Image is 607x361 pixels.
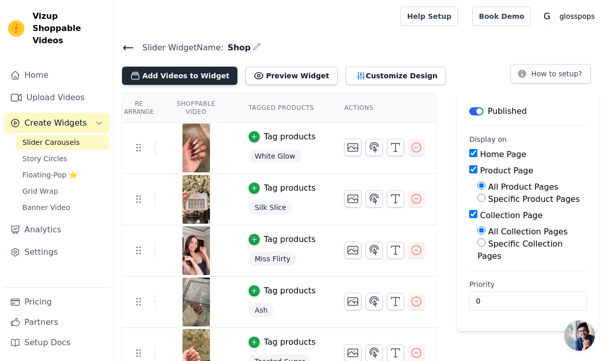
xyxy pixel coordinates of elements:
[249,285,316,297] button: Tag products
[253,41,261,54] div: Edit Name
[182,175,210,224] img: vizup-images-06c0.jpg
[249,303,274,317] span: Ash
[4,242,109,262] a: Settings
[488,227,567,236] label: All Collection Pages
[122,94,156,123] th: Re Arrange
[249,149,301,163] span: White Glow
[488,105,527,117] p: Published
[346,67,446,85] button: Customize Design
[224,42,251,54] span: Shop
[22,202,70,213] span: Banner Video
[4,113,109,133] button: Create Widgets
[344,293,361,310] button: Change Thumbnail
[4,65,109,85] a: Home
[344,190,361,207] button: Change Thumbnail
[401,7,458,26] a: Help Setup
[22,170,77,180] span: Floating-Pop ⭐
[469,279,587,289] label: Priority
[22,186,58,196] span: Grid Wrap
[472,7,531,26] a: Book Demo
[555,7,599,25] p: glosspops
[488,194,580,204] label: Specific Product Pages
[4,312,109,333] a: Partners
[249,200,292,215] span: Silk Slice
[544,11,551,21] text: G
[264,285,316,297] div: Tag products
[264,182,316,194] div: Tag products
[156,94,236,123] th: Shoppable Video
[539,7,599,25] button: G glosspops
[249,233,316,246] button: Tag products
[16,135,109,149] a: Slider Carousels
[246,67,337,85] button: Preview Widget
[4,292,109,312] a: Pricing
[236,94,332,123] th: Tagged Products
[249,252,296,266] span: Miss Flirty
[344,242,361,259] button: Change Thumbnail
[480,166,533,175] label: Product Page
[16,184,109,198] a: Grid Wrap
[488,182,558,192] label: All Product Pages
[182,124,210,172] img: vizup-images-199f.jpg
[344,139,361,156] button: Change Thumbnail
[16,152,109,166] a: Story Circles
[264,336,316,348] div: Tag products
[564,320,595,351] a: Open chat
[480,149,526,159] label: Home Page
[33,10,105,47] span: Vizup Shoppable Videos
[8,20,24,37] img: Vizup
[469,134,507,144] legend: Display on
[477,239,563,261] label: Specific Collection Pages
[4,333,109,353] a: Setup Docs
[16,168,109,182] a: Floating-Pop ⭐
[249,182,316,194] button: Tag products
[4,87,109,108] a: Upload Videos
[134,42,224,54] span: Slider Widget Name:
[249,336,316,348] button: Tag products
[4,220,109,240] a: Analytics
[22,137,80,147] span: Slider Carousels
[182,226,210,275] img: vizup-images-8573.jpg
[24,117,87,129] span: Create Widgets
[510,64,591,83] button: How to setup?
[182,278,210,326] img: vizup-images-dc60.jpg
[16,200,109,215] a: Banner Video
[122,67,237,85] button: Add Videos to Widget
[264,131,316,143] div: Tag products
[22,154,67,164] span: Story Circles
[510,71,591,81] a: How to setup?
[264,233,316,246] div: Tag products
[480,210,542,220] label: Collection Page
[249,131,316,143] button: Tag products
[332,94,437,123] th: Actions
